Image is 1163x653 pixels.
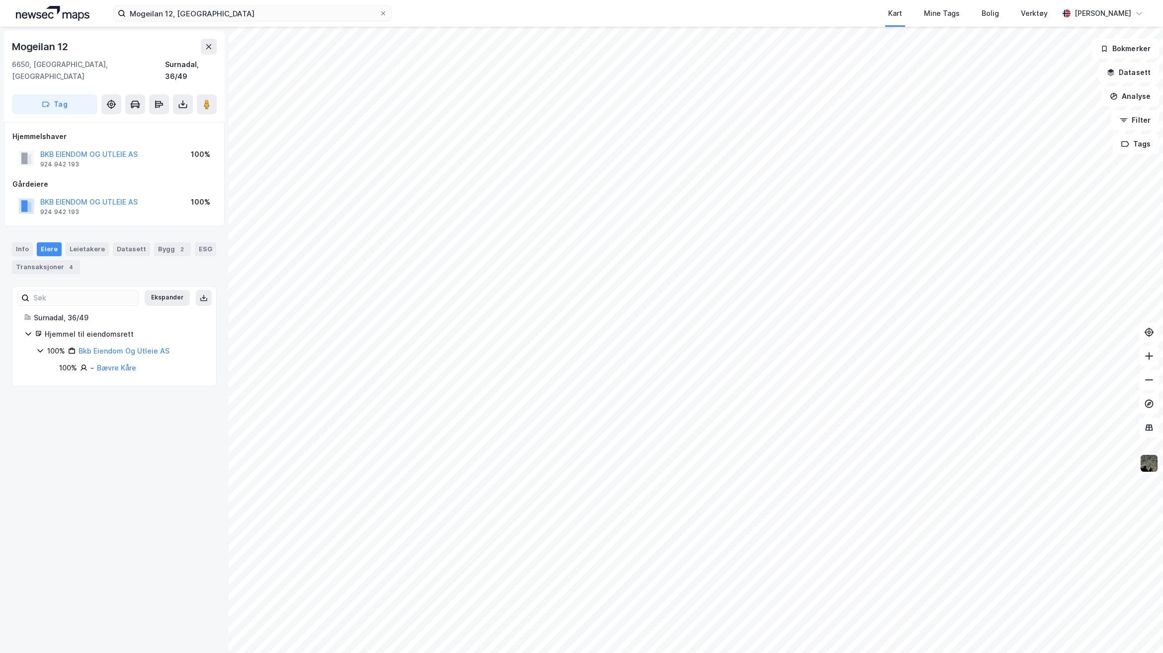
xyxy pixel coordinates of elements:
button: Filter [1111,110,1159,130]
div: ESG [195,242,216,256]
div: Transaksjoner [12,260,80,274]
a: Bkb Eiendom Og Utleie AS [79,347,169,355]
button: Tags [1113,134,1159,154]
div: 100% [47,345,65,357]
div: Hjemmelshaver [12,131,216,143]
div: Eiere [37,242,62,256]
div: Kontrollprogram for chat [1113,605,1163,653]
div: 4 [66,262,76,272]
a: Bævre Kåre [97,363,136,372]
div: 924 942 193 [40,208,79,216]
div: Mogeilan 12 [12,39,70,55]
button: Datasett [1098,63,1159,82]
div: 100% [191,196,210,208]
div: 6650, [GEOGRAPHIC_DATA], [GEOGRAPHIC_DATA] [12,59,165,82]
div: 2 [177,244,187,254]
iframe: Chat Widget [1113,605,1163,653]
input: Søk på adresse, matrikkel, gårdeiere, leietakere eller personer [126,6,379,21]
input: Søk [29,290,138,305]
div: 100% [191,148,210,160]
div: Leietakere [66,242,109,256]
div: Bygg [154,242,191,256]
div: Mine Tags [924,7,960,19]
div: - [90,362,94,374]
div: [PERSON_NAME] [1075,7,1131,19]
div: Bolig [982,7,999,19]
div: Datasett [113,242,150,256]
div: Kart [888,7,902,19]
div: 924 942 193 [40,160,79,168]
button: Bokmerker [1092,39,1159,59]
img: logo.a4113a55bc3d86da70a041830d287a7e.svg [16,6,89,21]
div: 100% [59,362,77,374]
div: Surnadal, 36/49 [34,312,204,324]
button: Tag [12,94,97,114]
div: Info [12,242,33,256]
div: Surnadal, 36/49 [165,59,217,82]
div: Verktøy [1021,7,1048,19]
button: Ekspander [145,290,190,306]
button: Analyse [1101,86,1159,106]
img: 9k= [1140,454,1159,473]
div: Hjemmel til eiendomsrett [45,328,204,340]
div: Gårdeiere [12,178,216,190]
